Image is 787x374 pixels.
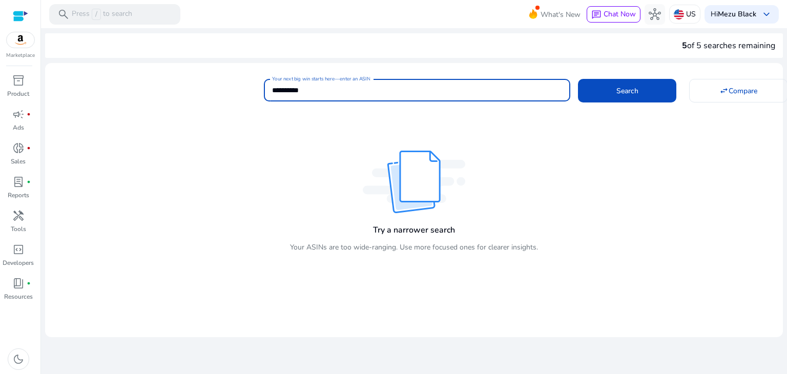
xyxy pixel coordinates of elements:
p: US [686,5,696,23]
span: / [92,9,101,20]
span: book_4 [12,277,25,289]
span: fiber_manual_record [27,112,31,116]
p: Your ASINs are too wide-ranging. Use more focused ones for clearer insights. [290,242,538,253]
span: fiber_manual_record [27,281,31,285]
mat-label: Your next big win starts here—enter an ASIN [272,75,370,82]
span: lab_profile [12,176,25,188]
span: Compare [729,86,757,96]
span: fiber_manual_record [27,180,31,184]
p: Press to search [72,9,132,20]
span: hub [649,8,661,20]
span: inventory_2 [12,74,25,87]
p: Resources [4,292,33,301]
p: Ads [13,123,24,132]
img: us.svg [674,9,684,19]
img: amazon.svg [7,32,34,48]
span: What's New [541,6,581,24]
span: code_blocks [12,243,25,256]
span: campaign [12,108,25,120]
span: handyman [12,210,25,222]
span: chat [591,10,602,20]
p: Hi [711,11,756,18]
span: search [57,8,70,20]
p: Sales [11,157,26,166]
button: hub [645,4,665,25]
p: Tools [11,224,26,234]
button: Search [578,79,676,102]
mat-icon: swap_horiz [719,86,729,95]
button: chatChat Now [587,6,640,23]
div: of 5 searches remaining [682,39,775,52]
p: Marketplace [6,52,35,59]
h4: Try a narrower search [373,225,455,235]
span: dark_mode [12,353,25,365]
span: Chat Now [604,9,636,19]
img: insuff.svg [363,151,465,213]
p: Reports [8,191,29,200]
p: Developers [3,258,34,267]
span: 5 [682,40,687,51]
span: fiber_manual_record [27,146,31,150]
span: keyboard_arrow_down [760,8,773,20]
span: donut_small [12,142,25,154]
span: Search [616,86,638,96]
p: Product [7,89,29,98]
b: Mezu Black [718,9,756,19]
